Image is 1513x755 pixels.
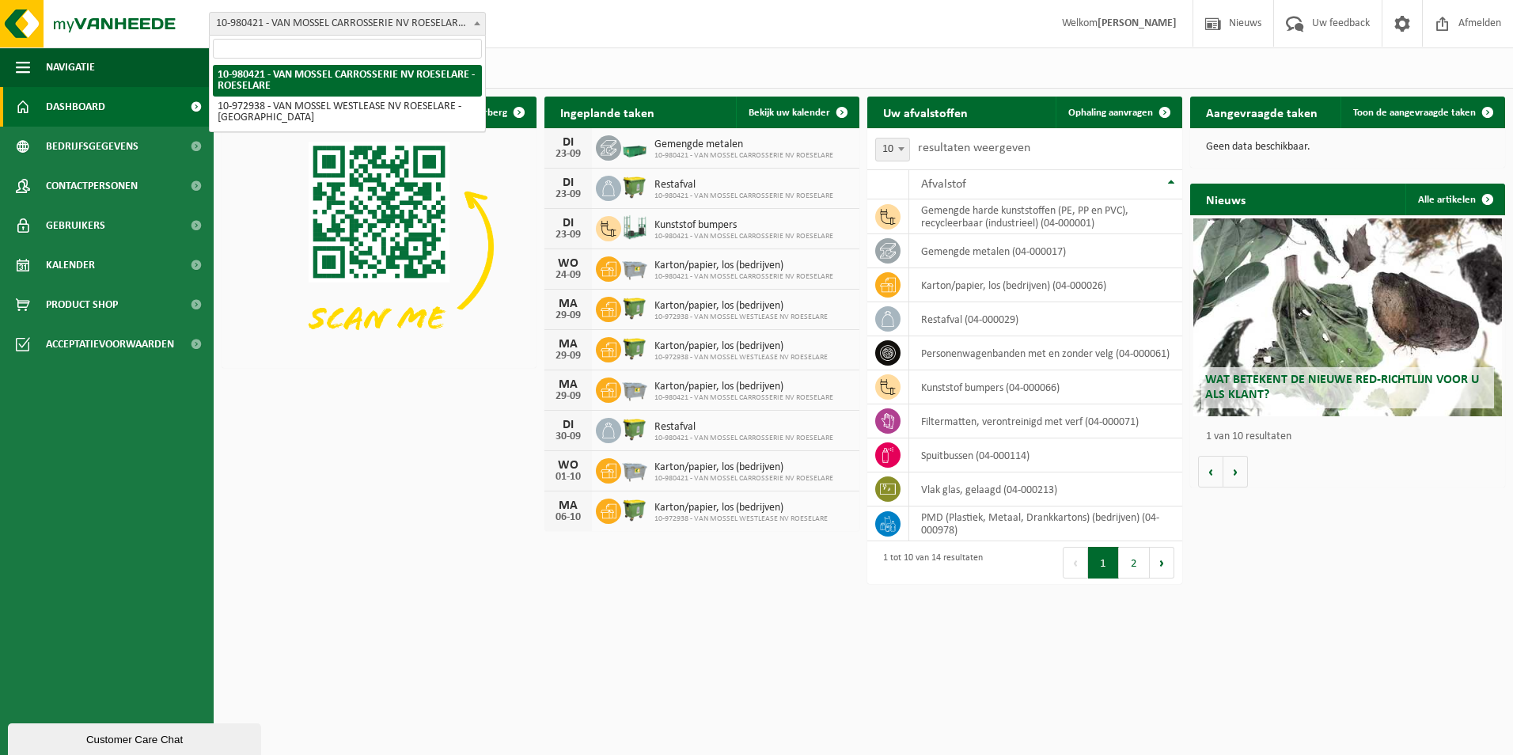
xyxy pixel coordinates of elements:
td: kunststof bumpers (04-000066) [909,370,1182,404]
span: Karton/papier, los (bedrijven) [654,260,833,272]
h2: Ingeplande taken [544,97,670,127]
img: WB-1100-HPE-GN-50 [621,415,648,442]
div: 30-09 [552,431,584,442]
span: Restafval [654,179,833,192]
span: Karton/papier, los (bedrijven) [654,461,833,474]
button: Verberg [460,97,535,128]
span: Verberg [472,108,507,118]
a: Bekijk uw kalender [736,97,858,128]
span: Bekijk uw kalender [749,108,830,118]
td: spuitbussen (04-000114) [909,438,1182,472]
img: WB-1100-HPE-GN-50 [621,294,648,321]
td: gemengde metalen (04-000017) [909,234,1182,268]
div: 23-09 [552,149,584,160]
span: Product Shop [46,285,118,324]
button: Vorige [1198,456,1223,488]
span: Karton/papier, los (bedrijven) [654,340,828,353]
td: vlak glas, gelaagd (04-000213) [909,472,1182,506]
span: 10 [875,138,910,161]
span: 10-972938 - VAN MOSSEL WESTLEASE NV ROESELARE [654,353,828,362]
button: Volgende [1223,456,1248,488]
td: restafval (04-000029) [909,302,1182,336]
span: Restafval [654,421,833,434]
img: PB-MB-2000-MET-GN-01 [621,133,648,160]
button: 2 [1119,547,1150,579]
img: WB-1100-HPE-GN-50 [621,173,648,200]
div: MA [552,499,584,512]
img: PB-MR-5500-MET-GN-01 [621,214,648,241]
span: Wat betekent de nieuwe RED-richtlijn voor u als klant? [1205,374,1479,401]
div: DI [552,136,584,149]
span: Kalender [46,245,95,285]
h2: Aangevraagde taken [1190,97,1333,127]
td: gemengde harde kunststoffen (PE, PP en PVC), recycleerbaar (industrieel) (04-000001) [909,199,1182,234]
li: 10-980421 - VAN MOSSEL CARROSSERIE NV ROESELARE - ROESELARE [213,65,482,97]
li: 10-972938 - VAN MOSSEL WESTLEASE NV ROESELARE - [GEOGRAPHIC_DATA] [213,97,482,128]
span: Acceptatievoorwaarden [46,324,174,364]
span: Karton/papier, los (bedrijven) [654,300,828,313]
td: karton/papier, los (bedrijven) (04-000026) [909,268,1182,302]
img: WB-2500-GAL-GY-01 [621,375,648,402]
span: 10-980421 - VAN MOSSEL CARROSSERIE NV ROESELARE [654,272,833,282]
span: Gemengde metalen [654,138,833,151]
div: 29-09 [552,391,584,402]
span: 10-980421 - VAN MOSSEL CARROSSERIE NV ROESELARE [654,393,833,403]
a: Ophaling aanvragen [1056,97,1181,128]
strong: [PERSON_NAME] [1098,17,1177,29]
span: 10-980421 - VAN MOSSEL CARROSSERIE NV ROESELARE [654,192,833,201]
span: 10 [876,138,909,161]
div: DI [552,217,584,230]
span: 10-980421 - VAN MOSSEL CARROSSERIE NV ROESELARE [654,434,833,443]
div: MA [552,298,584,310]
div: DI [552,419,584,431]
span: Navigatie [46,47,95,87]
h2: Nieuws [1190,184,1261,214]
span: Afvalstof [921,178,966,191]
button: Next [1150,547,1174,579]
a: Wat betekent de nieuwe RED-richtlijn voor u als klant? [1193,218,1502,416]
span: 10-980421 - VAN MOSSEL CARROSSERIE NV ROESELARE [654,474,833,484]
div: 23-09 [552,230,584,241]
div: 01-10 [552,472,584,483]
td: personenwagenbanden met en zonder velg (04-000061) [909,336,1182,370]
span: 10-980421 - VAN MOSSEL CARROSSERIE NV ROESELARE - ROESELARE [209,12,486,36]
button: 1 [1088,547,1119,579]
span: Ophaling aanvragen [1068,108,1153,118]
p: 1 van 10 resultaten [1206,431,1497,442]
div: 1 tot 10 van 14 resultaten [875,545,983,580]
div: MA [552,378,584,391]
div: 24-09 [552,270,584,281]
img: WB-2500-GAL-GY-01 [621,456,648,483]
span: 10-980421 - VAN MOSSEL CARROSSERIE NV ROESELARE [654,232,833,241]
a: Toon de aangevraagde taken [1340,97,1504,128]
span: Kunststof bumpers [654,219,833,232]
a: Alle artikelen [1405,184,1504,215]
p: Geen data beschikbaar. [1206,142,1489,153]
div: WO [552,257,584,270]
div: DI [552,176,584,189]
td: PMD (Plastiek, Metaal, Drankkartons) (bedrijven) (04-000978) [909,506,1182,541]
img: WB-2500-GAL-GY-01 [621,254,648,281]
img: WB-1100-HPE-GN-50 [621,496,648,523]
span: Gebruikers [46,206,105,245]
div: 29-09 [552,310,584,321]
button: Previous [1063,547,1088,579]
div: 29-09 [552,351,584,362]
div: 23-09 [552,189,584,200]
span: Karton/papier, los (bedrijven) [654,381,833,393]
span: Bedrijfsgegevens [46,127,138,166]
h2: Uw afvalstoffen [867,97,984,127]
div: WO [552,459,584,472]
iframe: chat widget [8,720,264,755]
span: 10-980421 - VAN MOSSEL CARROSSERIE NV ROESELARE - ROESELARE [210,13,485,35]
img: WB-1100-HPE-GN-51 [621,335,648,362]
label: resultaten weergeven [918,142,1030,154]
td: filtermatten, verontreinigd met verf (04-000071) [909,404,1182,438]
span: Contactpersonen [46,166,138,206]
div: 06-10 [552,512,584,523]
span: 10-972938 - VAN MOSSEL WESTLEASE NV ROESELARE [654,514,828,524]
span: 10-980421 - VAN MOSSEL CARROSSERIE NV ROESELARE [654,151,833,161]
div: MA [552,338,584,351]
span: Karton/papier, los (bedrijven) [654,502,828,514]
